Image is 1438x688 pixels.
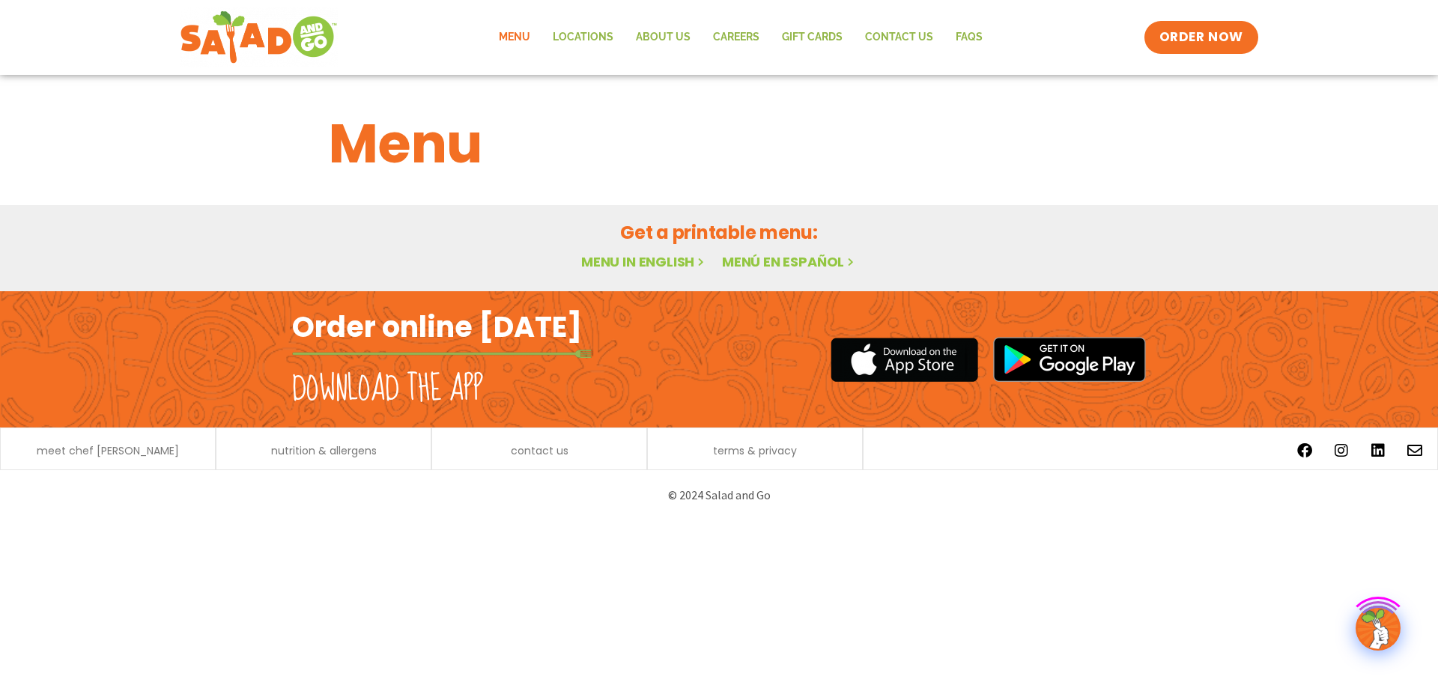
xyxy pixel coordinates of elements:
img: appstore [831,335,978,384]
img: google_play [993,337,1146,382]
a: About Us [625,20,702,55]
nav: Menu [488,20,994,55]
a: Contact Us [854,20,944,55]
a: Careers [702,20,771,55]
h1: Menu [329,103,1109,184]
a: contact us [511,445,568,456]
a: nutrition & allergens [271,445,377,456]
a: meet chef [PERSON_NAME] [37,445,179,456]
img: fork [292,350,592,358]
a: Locations [541,20,625,55]
a: Menú en español [722,252,857,271]
a: FAQs [944,20,994,55]
h2: Order online [DATE] [292,308,582,345]
h2: Download the app [292,368,483,410]
a: GIFT CARDS [771,20,854,55]
a: terms & privacy [713,445,797,456]
span: ORDER NOW [1159,28,1243,46]
p: © 2024 Salad and Go [300,485,1138,505]
a: Menu in English [581,252,707,271]
a: ORDER NOW [1144,21,1258,54]
img: new-SAG-logo-768×292 [180,7,338,67]
h2: Get a printable menu: [329,219,1109,246]
a: Menu [488,20,541,55]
